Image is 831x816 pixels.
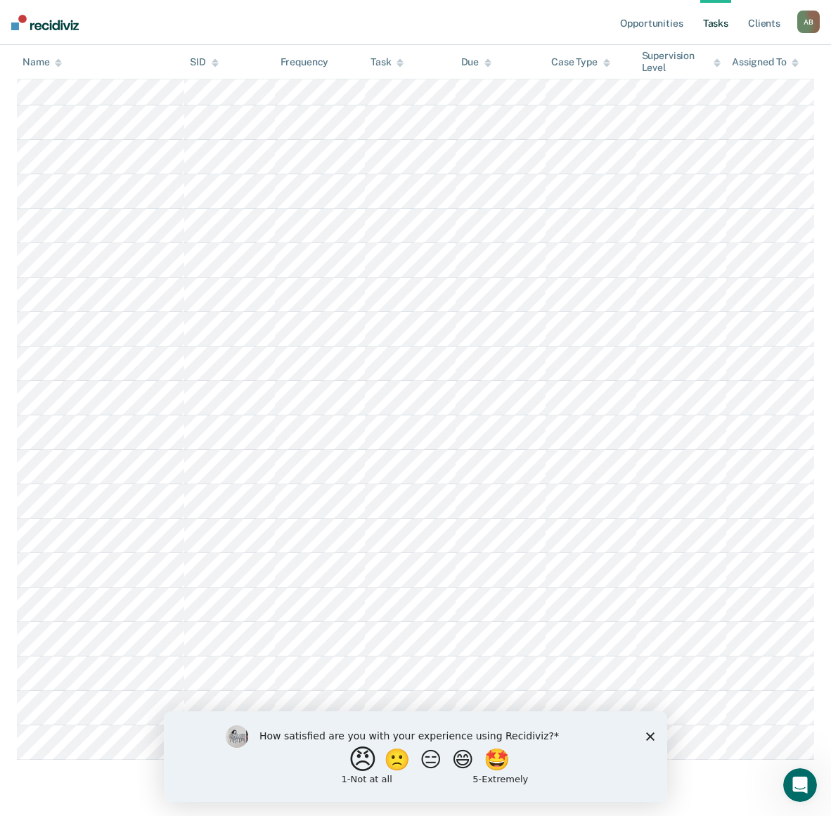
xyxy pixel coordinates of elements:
div: A B [797,11,820,33]
div: Task [371,56,404,68]
iframe: Intercom live chat [783,768,817,802]
div: Supervision Level [642,50,721,74]
div: Case Type [551,56,610,68]
button: AB [797,11,820,33]
div: Due [461,56,492,68]
div: SID [190,56,219,68]
div: Frequency [281,56,329,68]
div: Assigned To [732,56,799,68]
iframe: Survey by Kim from Recidiviz [164,711,667,802]
img: Recidiviz [11,15,79,30]
div: Name [22,56,62,68]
